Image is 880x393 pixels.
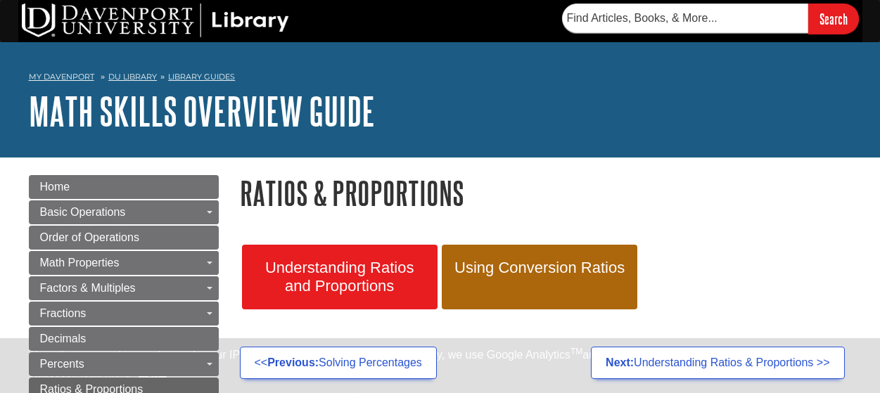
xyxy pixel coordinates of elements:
a: Order of Operations [29,226,219,250]
a: Decimals [29,327,219,351]
h1: Ratios & Proportions [240,175,852,211]
span: Order of Operations [40,231,139,243]
form: Searches DU Library's articles, books, and more [562,4,859,34]
a: Fractions [29,302,219,326]
a: DU Library [108,72,157,82]
span: Understanding Ratios and Proportions [253,259,427,295]
input: Find Articles, Books, & More... [562,4,808,33]
a: My Davenport [29,71,94,83]
strong: Previous: [267,356,319,368]
img: DU Library [22,4,289,37]
a: Library Guides [168,72,235,82]
a: Using Conversion Ratios [442,245,637,309]
a: Math Properties [29,251,219,275]
nav: breadcrumb [29,67,852,90]
a: Home [29,175,219,199]
a: Understanding Ratios and Proportions [242,245,438,309]
span: Factors & Multiples [40,282,136,294]
span: Decimals [40,333,87,344]
input: Search [808,4,859,34]
span: Math Properties [40,257,120,269]
strong: Next: [606,356,634,368]
span: Using Conversion Ratios [452,259,627,277]
a: Math Skills Overview Guide [29,89,375,133]
span: Fractions [40,307,87,319]
a: Next:Understanding Ratios & Proportions >> [591,347,844,379]
span: Percents [40,358,84,370]
a: Percents [29,352,219,376]
a: <<Previous:Solving Percentages [240,347,437,379]
span: Basic Operations [40,206,126,218]
span: Home [40,181,70,193]
a: Basic Operations [29,200,219,224]
a: Factors & Multiples [29,276,219,300]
